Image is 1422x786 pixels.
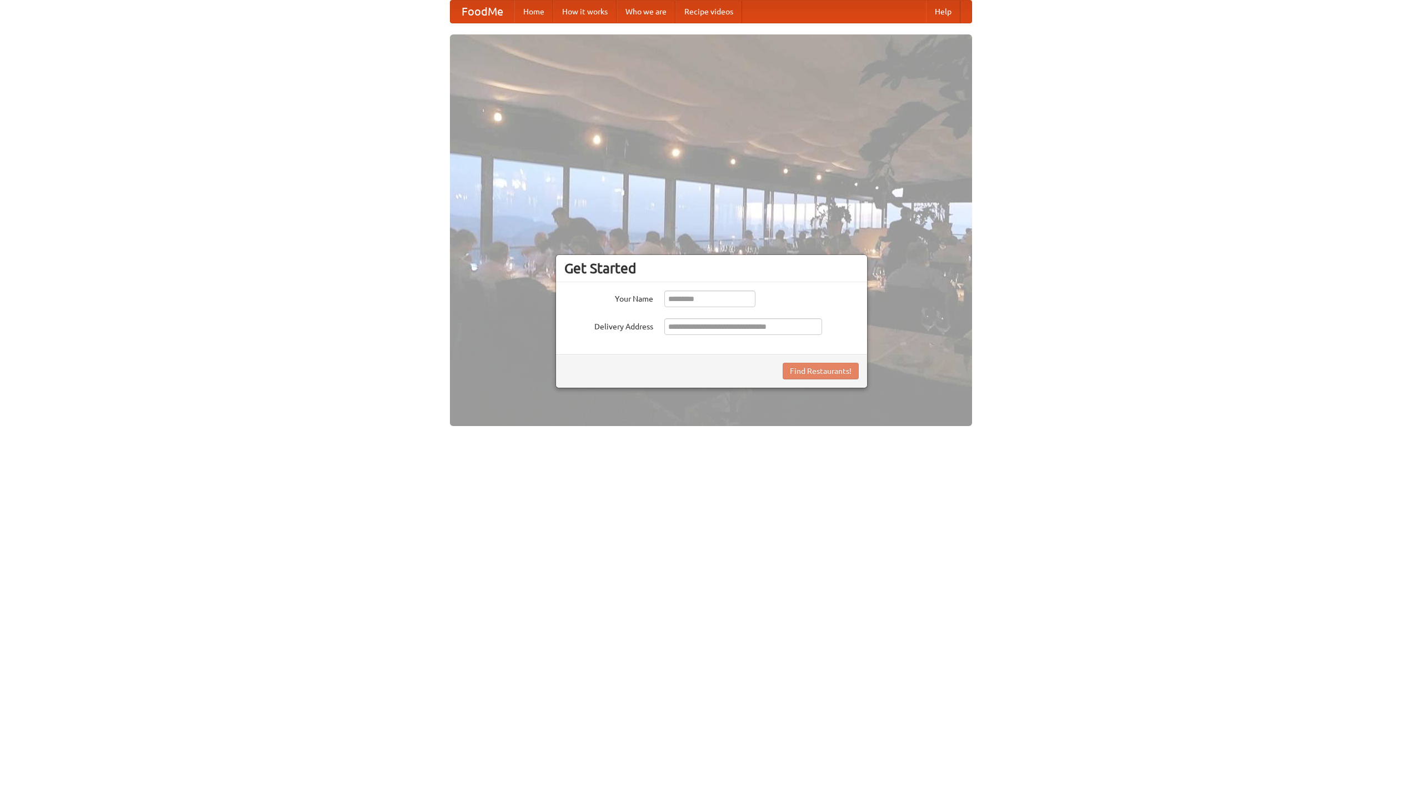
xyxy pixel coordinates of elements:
a: FoodMe [450,1,514,23]
a: Help [926,1,960,23]
label: Delivery Address [564,318,653,332]
button: Find Restaurants! [783,363,859,379]
h3: Get Started [564,260,859,277]
a: Who we are [617,1,675,23]
a: How it works [553,1,617,23]
a: Recipe videos [675,1,742,23]
label: Your Name [564,291,653,304]
a: Home [514,1,553,23]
